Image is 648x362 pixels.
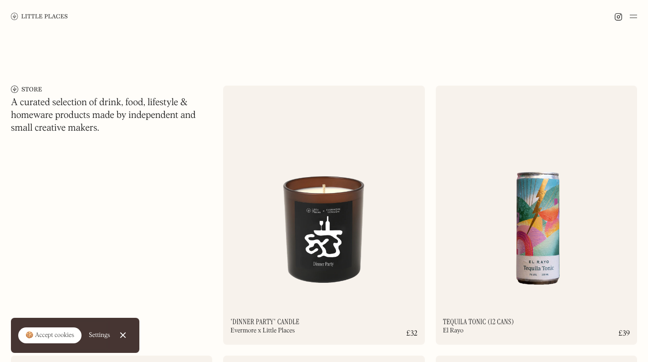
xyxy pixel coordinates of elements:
a: Settings [89,325,110,346]
div: 🍪 Accept cookies [26,331,74,340]
div: Settings [89,332,110,338]
img: 6821a401155898ffc9efaafb_Evermore.png [223,86,424,304]
a: 🍪 Accept cookies [18,327,82,344]
div: £32 [406,330,417,337]
div: £39 [618,330,630,337]
h2: Tequila Tonic (12 cans) [443,318,514,326]
div: El Rayo [443,327,464,334]
div: Close Cookie Popup [122,335,123,336]
img: 684bd0672f53f3bb2a769dc7_Tequila%20Tonic.png [436,86,637,304]
a: Close Cookie Popup [114,326,132,344]
div: Evermore x Little Places [230,327,295,334]
h1: A curated selection of drink, food, lifestyle & homeware products made by independent and small c... [11,97,212,135]
h2: 'Dinner Party' Candle [230,318,299,326]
